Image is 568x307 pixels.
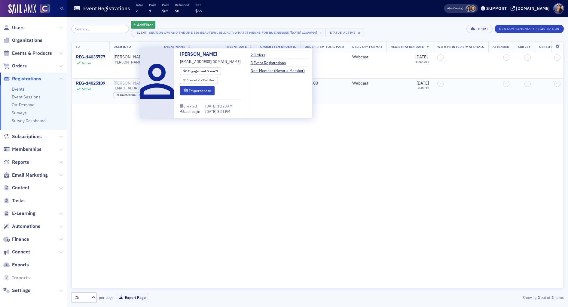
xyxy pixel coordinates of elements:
[3,262,29,268] a: Exports
[516,6,550,11] div: [DOMAIN_NAME]
[205,109,217,114] span: [DATE]
[12,50,52,57] span: Events & Products
[553,3,564,14] span: Profile
[352,45,382,49] span: Delivery Format
[505,82,507,85] span: –
[180,77,218,84] div: Created Via: End User
[495,26,564,31] a: New Complimentary Registration
[415,54,428,60] span: [DATE]
[12,210,35,217] span: E-Learning
[12,24,25,31] span: Users
[12,249,30,255] span: Connect
[440,82,441,85] span: –
[36,4,50,14] a: View Homepage
[149,29,317,36] div: Section 174 and the One Big Beautiful Bill Act: What It Means for Businesses [[DATE] 12:00pm]
[3,236,29,243] a: Finance
[404,295,564,300] div: Showing out of items
[536,295,541,300] strong: 2
[227,45,247,49] span: Event Date
[505,56,507,60] span: –
[187,79,215,82] div: End User
[12,86,25,92] a: Events
[180,51,222,58] a: [PERSON_NAME]
[318,30,323,36] span: ×
[114,60,156,64] span: [PERSON_NAME][EMAIL_ADDRESS][DOMAIN_NAME]
[12,118,46,123] a: Survey Dashboard
[114,54,146,60] div: [PERSON_NAME]
[556,82,558,85] span: –
[251,68,309,73] a: Non-Member (Never a Member)
[149,3,156,7] p: Paid
[188,70,218,73] div: 9
[120,93,137,97] span: Created Via :
[325,29,364,37] button: StatusActive×
[556,56,558,60] span: –
[3,63,27,69] a: Orders
[415,60,429,64] time: 11:45 AM
[195,3,202,7] p: Net
[352,54,382,60] div: Webcast
[3,223,40,230] a: Automations
[120,94,149,97] div: End User
[12,76,41,82] span: Registrations
[8,4,36,14] img: SailAMX
[3,76,41,82] a: Registrations
[99,295,114,300] label: per page
[330,31,342,35] div: Status
[82,87,91,91] div: Active
[183,104,197,107] div: Created
[12,110,27,116] a: Surveys
[486,6,507,11] div: Support
[3,146,41,153] a: Memberships
[184,110,200,113] div: Last Login
[12,274,30,281] span: Imports
[3,172,48,178] a: Email Marketing
[114,86,156,90] span: [EMAIL_ADDRESS][DOMAIN_NAME]
[356,30,362,36] span: ×
[162,8,168,13] span: $65
[251,52,270,57] a: 2 Orders
[12,94,41,100] a: Event Sessions
[12,223,40,230] span: Automations
[76,81,105,86] a: REG-14025109
[12,146,41,153] span: Memberships
[3,50,52,57] a: Events & Products
[352,81,382,86] div: Webcast
[437,45,484,49] span: With Printed E-Materials
[180,59,241,64] span: [EMAIL_ADDRESS][DOMAIN_NAME]
[195,8,202,13] span: $65
[205,103,217,108] span: [DATE]
[3,159,29,166] a: Reports
[3,185,29,191] a: Content
[466,25,493,33] button: Export
[180,86,215,95] button: Impersonate
[175,8,179,13] span: $0
[12,262,29,268] span: Exports
[137,22,153,27] span: Add Filter
[3,24,25,31] a: Users
[114,45,131,49] span: User Info
[440,56,441,60] span: –
[527,56,529,60] span: –
[149,8,151,13] span: 1
[76,54,105,60] div: REG-14035777
[136,3,143,7] p: Total
[476,27,488,31] div: Export
[131,21,156,29] button: AddFilter
[12,236,29,243] span: Finance
[40,4,50,13] img: SailAMX
[12,102,35,107] a: On-Demand
[550,295,554,300] strong: 2
[539,45,560,49] span: Certificate
[175,3,189,7] p: Refunded
[136,31,148,35] div: Event
[3,287,30,294] a: Settings
[518,45,531,49] span: Survey
[417,80,429,86] span: [DATE]
[3,133,42,140] a: Subscriptions
[217,109,230,114] span: 3:51 PM
[82,61,91,65] div: Active
[3,210,35,217] a: E-Learning
[12,159,29,166] span: Reports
